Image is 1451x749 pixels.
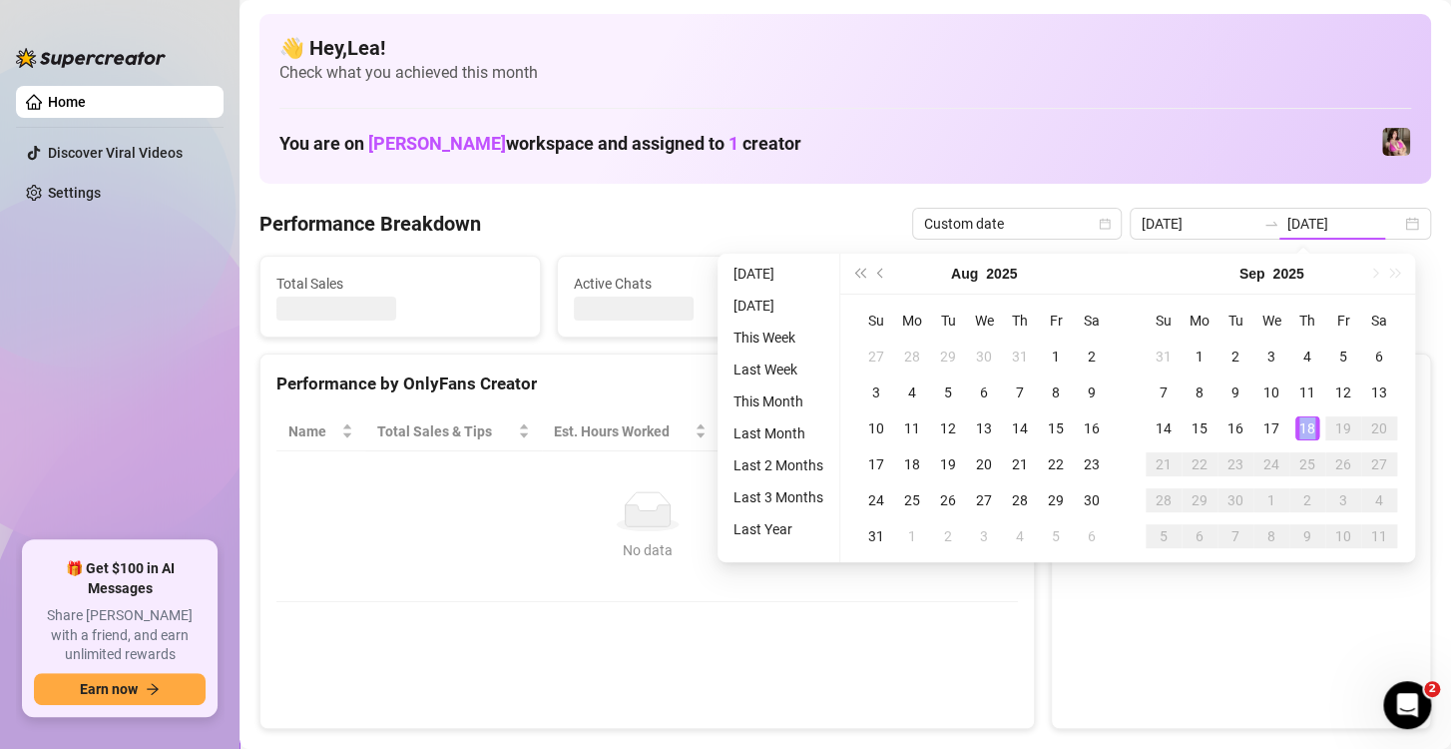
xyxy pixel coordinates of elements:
span: Messages Sent [870,273,1118,295]
img: Nanner [1382,128,1410,156]
span: Check what you achieved this month [279,62,1411,84]
span: Total Sales [276,273,524,295]
img: logo-BBDzfeDw.svg [16,48,166,68]
iframe: Intercom live chat [1383,681,1431,729]
div: Performance by OnlyFans Creator [276,371,1018,397]
input: End date [1287,213,1401,235]
span: calendar [1099,218,1111,230]
span: to [1263,216,1279,232]
div: No data [296,539,998,561]
span: Share [PERSON_NAME] with a friend, and earn unlimited rewards [34,606,206,665]
span: arrow-right [146,682,160,696]
div: Sales by OnlyFans Creator [1068,371,1414,397]
span: 🎁 Get $100 in AI Messages [34,559,206,598]
a: Settings [48,185,101,201]
span: Active Chats [574,273,821,295]
span: 2 [1424,681,1440,697]
th: Total Sales & Tips [365,412,542,451]
div: Est. Hours Worked [554,420,692,442]
span: Sales / Hour [730,420,825,442]
th: Chat Conversion [853,412,1018,451]
span: Total Sales & Tips [377,420,514,442]
a: Home [48,94,86,110]
a: Discover Viral Videos [48,145,183,161]
th: Name [276,412,365,451]
span: Name [288,420,337,442]
span: [PERSON_NAME] [368,133,506,154]
span: Custom date [924,209,1110,239]
span: Chat Conversion [865,420,990,442]
h1: You are on workspace and assigned to creator [279,133,801,155]
span: Earn now [80,681,138,697]
h4: Performance Breakdown [259,210,481,238]
span: 1 [728,133,738,154]
th: Sales / Hour [719,412,853,451]
h4: 👋 Hey, Lea ! [279,34,1411,62]
input: Start date [1142,213,1255,235]
span: swap-right [1263,216,1279,232]
button: Earn nowarrow-right [34,673,206,705]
